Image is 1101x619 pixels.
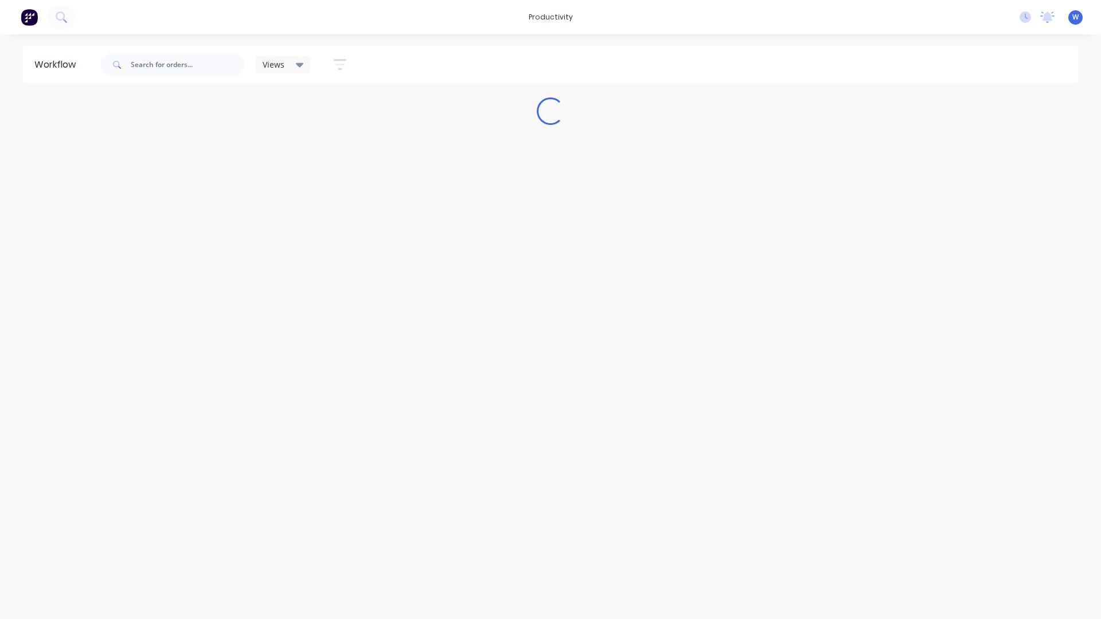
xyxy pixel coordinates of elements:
[263,58,284,70] span: Views
[523,9,579,26] div: productivity
[1072,12,1079,22] span: W
[21,9,38,26] img: Factory
[34,58,81,72] div: Workflow
[131,53,244,76] input: Search for orders...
